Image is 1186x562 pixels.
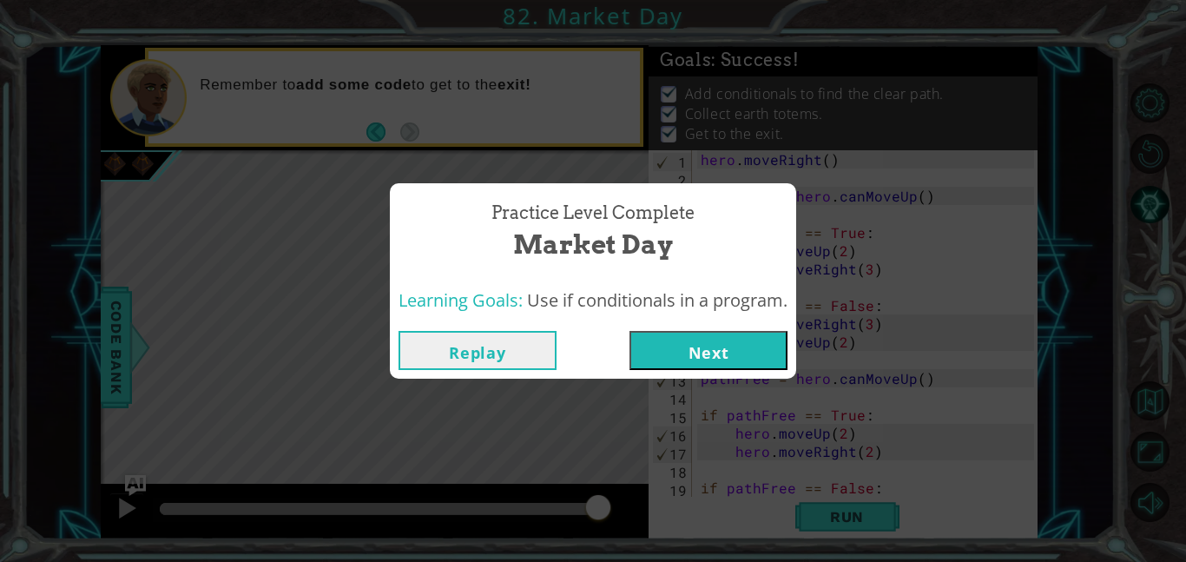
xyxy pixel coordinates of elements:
button: Replay [399,331,557,370]
button: Next [629,331,787,370]
span: Practice Level Complete [491,201,695,226]
span: Market Day [513,226,673,263]
span: Learning Goals: [399,288,523,312]
span: Use if conditionals in a program. [527,288,787,312]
